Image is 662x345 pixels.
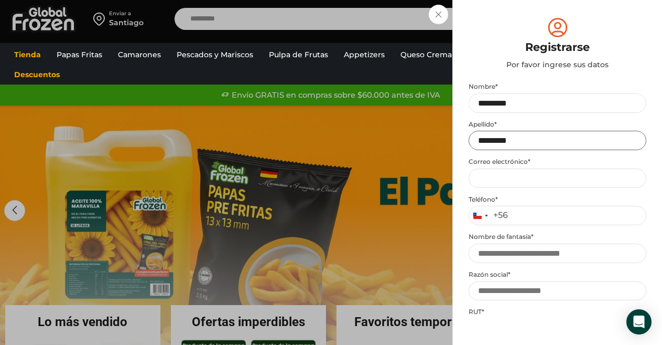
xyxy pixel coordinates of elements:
[469,206,508,225] button: Selected country
[51,45,107,65] a: Papas Fritas
[339,45,390,65] a: Appetizers
[469,82,646,91] label: Nombre
[469,308,646,316] label: RUT
[9,65,65,85] a: Descuentos
[626,309,652,334] div: Open Intercom Messenger
[469,39,646,55] div: Registrarse
[264,45,333,65] a: Pulpa de Frutas
[469,233,646,241] label: Nombre de fantasía
[469,195,646,204] label: Teléfono
[493,210,508,221] div: +56
[113,45,166,65] a: Camarones
[469,270,646,279] label: Razón social
[469,59,646,70] div: Por favor ingrese sus datos
[395,45,457,65] a: Queso Crema
[171,45,258,65] a: Pescados y Mariscos
[469,158,646,166] label: Correo electrónico
[469,120,646,129] label: Apellido
[546,16,570,39] img: tabler-icon-user-circle.svg
[9,45,46,65] a: Tienda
